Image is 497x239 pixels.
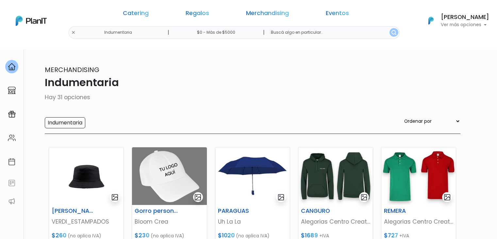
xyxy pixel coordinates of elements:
[214,208,266,214] h6: PARAGUAS
[266,26,399,39] input: Buscá algo en particular..
[8,197,16,205] img: partners-52edf745621dab592f3b2c58e3bca9d71375a7ef29c3b500c9f145b62cc070d4.svg
[326,10,349,18] a: Eventos
[68,232,101,239] span: (no aplica IVA)
[391,30,396,35] img: search_button-432b6d5273f82d61273b3651a40e1bd1b912527efae98b1b7a1b2c0702e16a8d.svg
[123,10,149,18] a: Catering
[194,193,202,201] img: gallery-light
[381,147,456,205] img: thumb_image__copia___copia___copia___copia___copia___copia___copia___copia___copia_-Photoroom__13...
[16,16,47,26] img: PlanIt Logo
[443,193,451,201] img: gallery-light
[8,63,16,71] img: home-e721727adea9d79c4d83392d1f703f7f8bce08238fde08b1acbfd93340b81755.svg
[215,147,290,205] img: thumb_57AAC1D3-D122-4059-94DC-C67A1C5260C8.jpeg
[168,28,169,36] p: |
[298,147,373,205] img: thumb_image__copia___copia___copia___copia___copia___copia___copia___copia___copia_-Photoroom__10...
[132,147,207,205] img: thumb_WhatsApp_Image_2023-11-17_at_09.56.11__1_.jpeg
[45,117,85,128] input: Indumentaria
[399,232,409,239] span: +IVA
[380,208,432,214] h6: REMERA
[218,217,287,226] p: Uh La La
[297,208,349,214] h6: CANGURO
[135,217,204,226] p: Bloom Crea
[8,134,16,142] img: people-662611757002400ad9ed0e3c099ab2801c6687ba6c219adb57efc949bc21e19d.svg
[424,13,438,28] img: PlanIt Logo
[301,217,370,226] p: Alegorias Centro Creativo
[186,10,209,18] a: Regalos
[441,23,489,27] p: Ver más opciones
[131,208,182,214] h6: Gorro personalizado
[111,193,119,201] img: gallery-light
[319,232,329,239] span: +IVA
[263,28,265,36] p: |
[441,14,489,20] h6: [PERSON_NAME]
[8,86,16,94] img: marketplace-4ceaa7011d94191e9ded77b95e3339b90024bf715f7c57f8cf31f2d8c509eaba.svg
[277,193,285,201] img: gallery-light
[52,217,121,226] p: VERDI_ESTAMPADOS
[8,158,16,166] img: calendar-87d922413cdce8b2cf7b7f5f62616a5cf9e4887200fb71536465627b3292af00.svg
[49,147,124,205] img: thumb_Captura_de_pantalla_2023-10-23_144338.jpg
[420,12,489,29] button: PlanIt Logo [PERSON_NAME] Ver más opciones
[384,217,453,226] p: Alegorias Centro Creativo
[246,10,289,18] a: Merchandising
[48,208,99,214] h6: [PERSON_NAME]
[236,232,270,239] span: (no aplica IVA)
[8,179,16,187] img: feedback-78b5a0c8f98aac82b08bfc38622c3050aee476f2c9584af64705fc4e61158814.svg
[37,93,460,101] p: Hay 31 opciones
[360,193,368,201] img: gallery-light
[37,65,460,75] p: Merchandising
[8,110,16,118] img: campaigns-02234683943229c281be62815700db0a1741e53638e28bf9629b52c665b00959.svg
[71,30,75,35] img: close-6986928ebcb1d6c9903e3b54e860dbc4d054630f23adef3a32610726dff6a82b.svg
[37,75,460,90] p: Indumentaria
[151,232,184,239] span: (no aplica IVA)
